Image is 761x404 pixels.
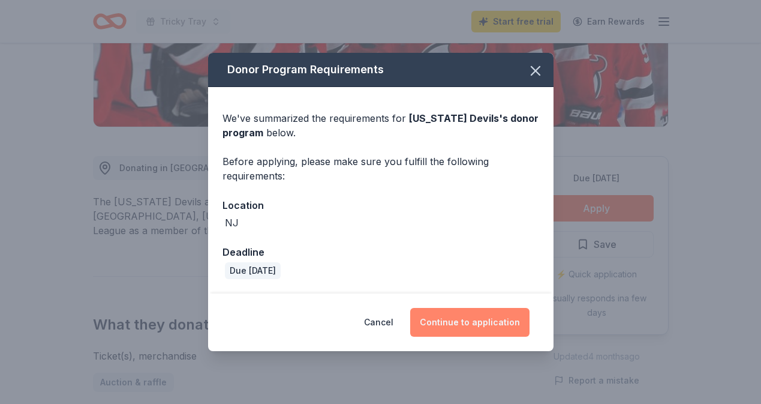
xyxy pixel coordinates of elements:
div: Before applying, please make sure you fulfill the following requirements: [222,154,539,183]
div: Location [222,197,539,213]
div: Donor Program Requirements [208,53,554,87]
div: We've summarized the requirements for below. [222,111,539,140]
button: Continue to application [410,308,530,337]
button: Cancel [364,308,393,337]
div: Deadline [222,244,539,260]
div: NJ [225,216,239,230]
div: Due [DATE] [225,262,281,279]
